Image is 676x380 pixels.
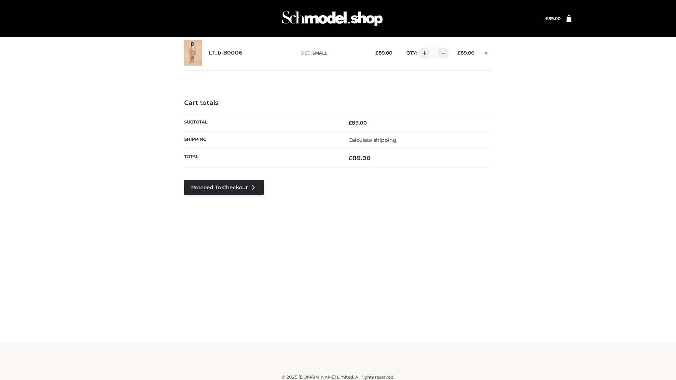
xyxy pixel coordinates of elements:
a: Remove this item [481,47,492,57]
th: Total [184,149,338,167]
bdi: 89.00 [349,120,367,126]
span: £ [545,16,548,21]
th: Shipping [184,131,338,148]
a: LT_b-B0006 [209,50,243,56]
bdi: 89.00 [545,16,561,21]
img: Schmodel Admin 964 [280,5,385,32]
bdi: 89.00 [457,50,474,56]
bdi: 89.00 [375,50,392,56]
span: £ [349,120,352,126]
div: QTY: [399,47,446,59]
a: Proceed to Checkout [184,180,264,195]
span: £ [349,154,352,161]
a: £89.00 [545,16,561,21]
a: Calculate shipping [349,137,396,143]
h4: Cart totals [184,99,492,107]
span: £ [457,50,461,56]
span: £ [375,50,378,56]
p: size : [301,50,364,56]
th: Subtotal [184,114,338,131]
bdi: 89.00 [349,154,371,161]
span: SMALL [312,50,327,56]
